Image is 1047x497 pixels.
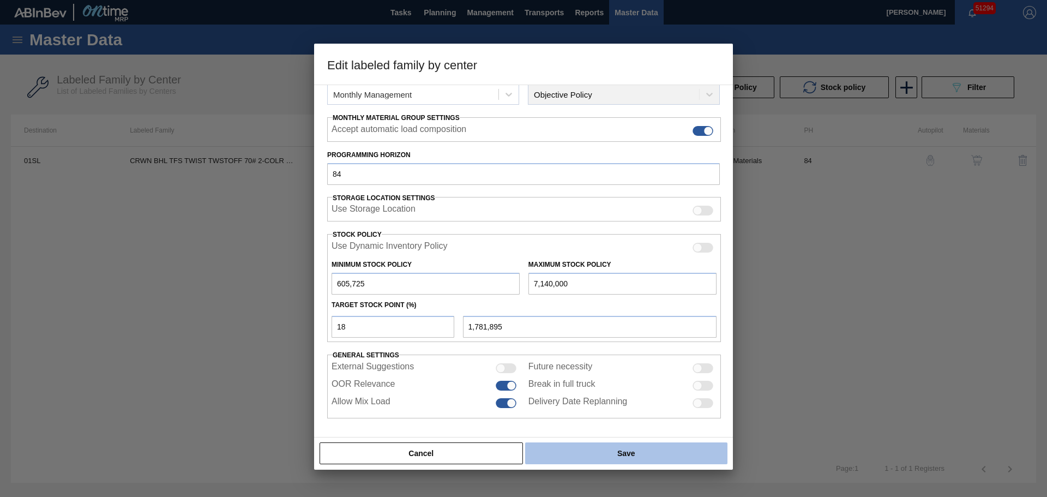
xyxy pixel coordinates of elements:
[333,351,399,359] span: General settings
[332,204,416,217] label: When enabled, the system will display stocks from different storage locations.
[525,442,727,464] button: Save
[332,241,448,254] label: When enabled, the system will use inventory based on the Dynamic Inventory Policy.
[333,231,382,238] label: Stock Policy
[332,301,417,309] label: Target Stock Point (%)
[333,194,435,202] span: Storage Location Settings
[320,442,523,464] button: Cancel
[528,362,592,375] label: Future necessity
[332,397,390,410] label: Allow Mix Load
[332,261,412,268] label: Minimum Stock Policy
[332,379,395,392] label: OOR Relevance
[332,362,414,375] label: External Suggestions
[333,114,460,122] span: Monthly Material Group Settings
[332,124,466,137] label: Accept automatic load composition
[528,261,611,268] label: Maximum Stock Policy
[333,90,412,99] div: Monthly Management
[314,44,733,85] h3: Edit labeled family by center
[528,379,595,392] label: Break in full truck
[327,147,720,163] label: Programming Horizon
[528,397,627,410] label: Delivery Date Replanning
